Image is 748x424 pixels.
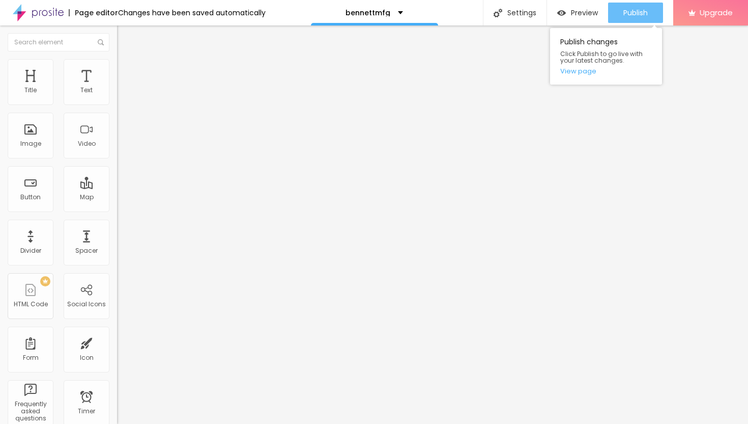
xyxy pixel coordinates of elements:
img: Icone [494,9,502,17]
p: bennettmfg [346,9,390,16]
div: Video [78,140,96,147]
div: Page editor [69,9,118,16]
a: View page [560,68,652,74]
div: HTML Code [14,301,48,308]
div: Map [80,194,94,201]
input: Search element [8,33,109,51]
div: Changes have been saved automatically [118,9,266,16]
div: Icon [80,354,94,361]
div: Publish changes [550,28,662,85]
div: Social Icons [67,301,106,308]
div: Image [20,140,41,147]
img: view-1.svg [557,9,566,17]
div: Spacer [75,247,98,254]
div: Form [23,354,39,361]
div: Divider [20,247,41,254]
div: Text [80,87,93,94]
iframe: Editor [117,25,748,424]
button: Publish [608,3,663,23]
button: Preview [547,3,608,23]
span: Click Publish to go live with your latest changes. [560,50,652,64]
div: Frequently asked questions [10,401,50,422]
div: Button [20,194,41,201]
span: Upgrade [700,8,733,17]
div: Title [24,87,37,94]
span: Publish [623,9,648,17]
span: Preview [571,9,598,17]
img: Icone [98,39,104,45]
div: Timer [78,408,95,415]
